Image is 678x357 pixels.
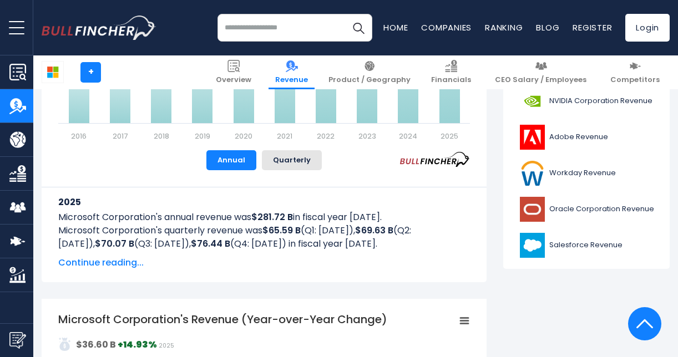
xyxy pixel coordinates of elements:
[95,237,134,250] b: $70.07 B
[322,55,417,89] a: Product / Geography
[518,161,546,186] img: WDAY logo
[431,75,471,85] span: Financials
[154,131,169,141] text: 2018
[355,224,393,237] b: $69.63 B
[328,75,411,85] span: Product / Geography
[518,125,546,150] img: ADBE logo
[604,55,666,89] a: Competitors
[317,131,335,141] text: 2022
[42,62,63,83] img: MSFT logo
[209,55,258,89] a: Overview
[625,14,670,42] a: Login
[518,197,546,222] img: ORCL logo
[441,131,458,141] text: 2025
[113,131,128,141] text: 2017
[262,150,322,170] button: Quarterly
[269,55,315,89] a: Revenue
[277,131,292,141] text: 2021
[118,338,157,351] strong: +14.93%
[358,131,376,141] text: 2023
[191,237,230,250] b: $76.44 B
[58,338,72,351] img: addasd
[195,131,210,141] text: 2019
[512,194,661,225] a: Oracle Corporation Revenue
[573,22,612,33] a: Register
[485,22,523,33] a: Ranking
[262,224,301,237] b: $65.59 B
[42,16,156,40] a: Go to homepage
[512,86,661,116] a: NVIDIA Corporation Revenue
[421,22,472,33] a: Companies
[518,89,546,114] img: NVDA logo
[345,14,372,42] button: Search
[495,75,586,85] span: CEO Salary / Employees
[42,16,156,40] img: bullfincher logo
[251,211,293,223] b: $281.72 B
[80,62,101,83] a: +
[275,75,308,85] span: Revenue
[206,150,256,170] button: Annual
[159,341,174,350] span: 2025
[58,211,470,224] p: Microsoft Corporation's annual revenue was in fiscal year [DATE].
[536,22,559,33] a: Blog
[235,131,252,141] text: 2020
[518,233,546,258] img: CRM logo
[512,230,661,261] a: Salesforce Revenue
[76,338,116,351] strong: $36.60 B
[58,312,387,327] tspan: Microsoft Corporation's Revenue (Year-over-Year Change)
[383,22,408,33] a: Home
[610,75,660,85] span: Competitors
[58,224,470,251] p: Microsoft Corporation's quarterly revenue was (Q1: [DATE]), (Q2: [DATE]), (Q3: [DATE]), (Q4: [DAT...
[424,55,478,89] a: Financials
[512,158,661,188] a: Workday Revenue
[71,131,87,141] text: 2016
[488,55,593,89] a: CEO Salary / Employees
[216,75,251,85] span: Overview
[399,131,417,141] text: 2024
[512,122,661,152] a: Adobe Revenue
[58,195,470,209] h3: 2025
[58,256,470,269] span: Continue reading...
